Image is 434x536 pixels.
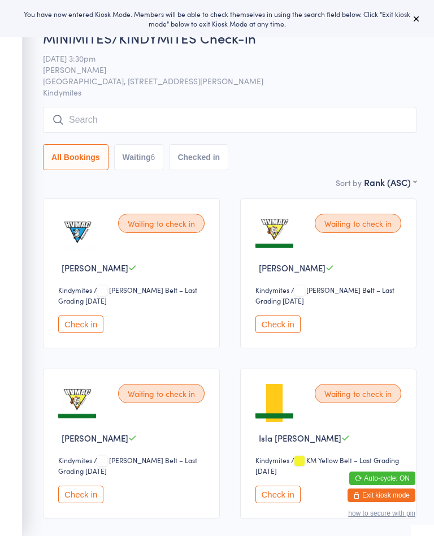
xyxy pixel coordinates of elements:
[255,384,293,422] img: image1750806054.png
[259,262,325,274] span: [PERSON_NAME]
[62,432,128,444] span: [PERSON_NAME]
[58,315,103,333] button: Check in
[43,53,399,64] span: [DATE] 3:30pm
[336,177,362,188] label: Sort by
[255,486,301,503] button: Check in
[118,384,205,403] div: Waiting to check in
[315,384,401,403] div: Waiting to check in
[255,455,289,465] div: Kindymites
[118,214,205,233] div: Waiting to check in
[43,75,399,87] span: [GEOGRAPHIC_DATA], [STREET_ADDRESS][PERSON_NAME]
[255,285,394,305] span: / [PERSON_NAME] Belt – Last Grading [DATE]
[58,384,96,422] img: image1753688533.png
[43,144,108,170] button: All Bookings
[169,144,228,170] button: Checked in
[43,107,416,133] input: Search
[315,214,401,233] div: Waiting to check in
[255,315,301,333] button: Check in
[58,285,92,295] div: Kindymites
[259,432,341,444] span: Isla [PERSON_NAME]
[18,9,416,28] div: You have now entered Kiosk Mode. Members will be able to check themselves in using the search fie...
[43,28,416,47] h2: MINIMITES/KINDYMITES Check-in
[58,455,92,465] div: Kindymites
[255,285,289,295] div: Kindymites
[114,144,164,170] button: Waiting6
[151,153,155,162] div: 6
[58,486,103,503] button: Check in
[62,262,128,274] span: [PERSON_NAME]
[348,509,415,517] button: how to secure with pin
[58,214,96,252] img: image1753074738.png
[255,214,293,252] img: image1750914621.png
[349,472,415,485] button: Auto-cycle: ON
[364,176,416,188] div: Rank (ASC)
[43,64,399,75] span: [PERSON_NAME]
[58,455,197,476] span: / [PERSON_NAME] Belt – Last Grading [DATE]
[348,489,415,502] button: Exit kiosk mode
[43,87,416,98] span: Kindymites
[255,455,399,476] span: / KM Yellow Belt – Last Grading [DATE]
[58,285,197,305] span: / [PERSON_NAME] Belt – Last Grading [DATE]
